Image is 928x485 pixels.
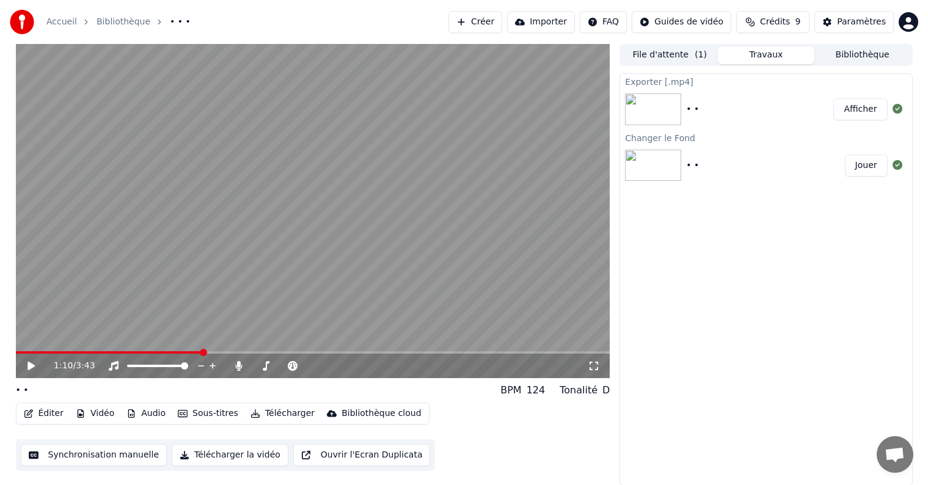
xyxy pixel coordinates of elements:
[837,16,886,28] div: Paramètres
[172,444,288,466] button: Télécharger la vidéo
[620,74,912,89] div: Exporter [.mp4]
[621,46,718,64] button: File d'attente
[54,360,73,372] span: 1:10
[620,130,912,145] div: Changer le Fond
[54,360,83,372] div: /
[500,383,521,398] div: BPM
[97,16,150,28] a: Bibliothèque
[686,159,699,172] div: • •
[814,46,911,64] button: Bibliothèque
[246,405,320,422] button: Télécharger
[170,16,191,28] span: • • •
[760,16,790,28] span: Crédits
[448,11,502,33] button: Créer
[46,16,191,28] nav: breadcrumb
[795,16,800,28] span: 9
[122,405,170,422] button: Audio
[580,11,627,33] button: FAQ
[19,405,68,422] button: Éditer
[695,49,707,61] span: ( 1 )
[833,98,887,120] button: Afficher
[560,383,597,398] div: Tonalité
[342,407,421,420] div: Bibliothèque cloud
[686,103,699,115] div: • •
[845,155,888,177] button: Jouer
[76,360,95,372] span: 3:43
[293,444,431,466] button: Ouvrir l'Ecran Duplicata
[527,383,546,398] div: 124
[507,11,575,33] button: Importer
[877,436,913,473] a: Ouvrir le chat
[736,11,809,33] button: Crédits9
[632,11,731,33] button: Guides de vidéo
[173,405,243,422] button: Sous-titres
[46,16,77,28] a: Accueil
[814,11,894,33] button: Paramètres
[16,384,29,396] div: • •
[718,46,814,64] button: Travaux
[602,383,610,398] div: D
[10,10,34,34] img: youka
[21,444,167,466] button: Synchronisation manuelle
[71,405,119,422] button: Vidéo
